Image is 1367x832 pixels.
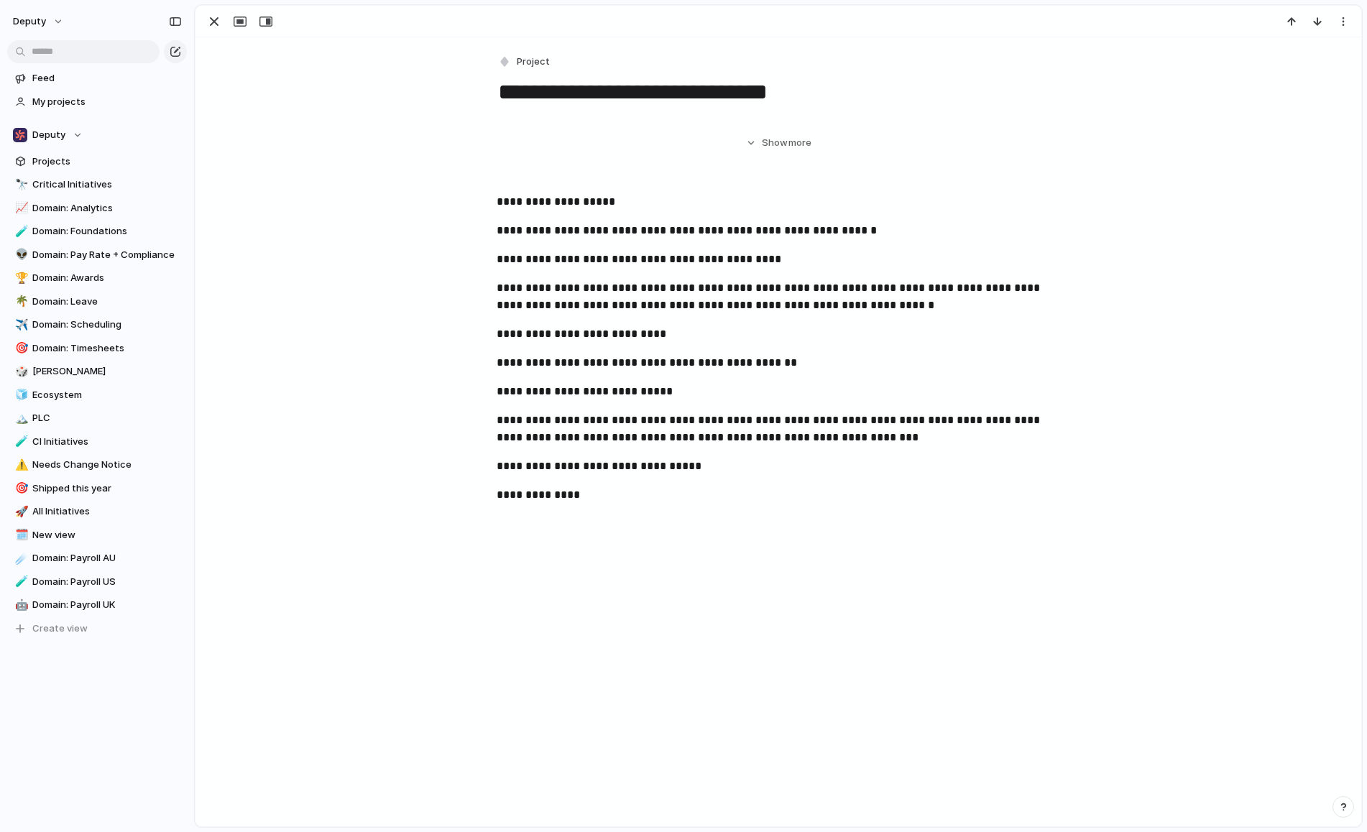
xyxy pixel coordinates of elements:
[32,458,182,472] span: Needs Change Notice
[7,501,187,522] a: 🚀All Initiatives
[15,550,25,567] div: ☄️
[497,130,1060,156] button: Showmore
[15,293,25,310] div: 🌴
[7,338,187,359] a: 🎯Domain: Timesheets
[15,597,25,614] div: 🤖
[13,177,27,192] button: 🔭
[32,575,182,589] span: Domain: Payroll US
[13,341,27,356] button: 🎯
[7,594,187,616] div: 🤖Domain: Payroll UK
[7,267,187,289] a: 🏆Domain: Awards
[15,317,25,333] div: ✈️
[13,458,27,472] button: ⚠️
[6,10,71,33] button: deputy
[13,201,27,216] button: 📈
[13,224,27,239] button: 🧪
[15,387,25,403] div: 🧊
[13,504,27,519] button: 🚀
[13,295,27,309] button: 🌴
[32,295,182,309] span: Domain: Leave
[517,55,550,69] span: Project
[7,571,187,593] a: 🧪Domain: Payroll US
[7,478,187,499] a: 🎯Shipped this year
[7,244,187,266] a: 👽Domain: Pay Rate + Compliance
[32,201,182,216] span: Domain: Analytics
[32,598,182,612] span: Domain: Payroll UK
[15,480,25,496] div: 🎯
[788,136,811,150] span: more
[13,551,27,565] button: ☄️
[15,364,25,380] div: 🎲
[32,388,182,402] span: Ecosystem
[7,221,187,242] a: 🧪Domain: Foundations
[15,340,25,356] div: 🎯
[15,246,25,263] div: 👽
[15,270,25,287] div: 🏆
[13,364,27,379] button: 🎲
[7,174,187,195] a: 🔭Critical Initiatives
[32,364,182,379] span: [PERSON_NAME]
[32,341,182,356] span: Domain: Timesheets
[7,291,187,313] a: 🌴Domain: Leave
[7,547,187,569] a: ☄️Domain: Payroll AU
[32,224,182,239] span: Domain: Foundations
[15,457,25,473] div: ⚠️
[7,407,187,429] a: 🏔️PLC
[13,575,27,589] button: 🧪
[32,318,182,332] span: Domain: Scheduling
[32,621,88,636] span: Create view
[7,314,187,336] a: ✈️Domain: Scheduling
[13,411,27,425] button: 🏔️
[13,528,27,542] button: 🗓️
[13,598,27,612] button: 🤖
[13,318,27,332] button: ✈️
[13,248,27,262] button: 👽
[15,527,25,543] div: 🗓️
[15,177,25,193] div: 🔭
[7,384,187,406] a: 🧊Ecosystem
[15,223,25,240] div: 🧪
[7,124,187,146] button: Deputy
[7,524,187,546] a: 🗓️New view
[13,435,27,449] button: 🧪
[15,573,25,590] div: 🧪
[32,435,182,449] span: CI Initiatives
[7,91,187,113] a: My projects
[32,481,182,496] span: Shipped this year
[32,411,182,425] span: PLC
[32,128,65,142] span: Deputy
[32,271,182,285] span: Domain: Awards
[32,177,182,192] span: Critical Initiatives
[13,481,27,496] button: 🎯
[32,528,182,542] span: New view
[7,198,187,219] a: 📈Domain: Analytics
[13,271,27,285] button: 🏆
[32,95,182,109] span: My projects
[32,71,182,85] span: Feed
[495,52,554,73] button: Project
[15,200,25,216] div: 📈
[7,454,187,476] a: ⚠️Needs Change Notice
[7,431,187,453] a: 🧪CI Initiatives
[762,136,788,150] span: Show
[7,151,187,172] a: Projects
[13,388,27,402] button: 🧊
[13,14,46,29] span: deputy
[7,361,187,382] a: 🎲[PERSON_NAME]
[15,433,25,450] div: 🧪
[32,248,182,262] span: Domain: Pay Rate + Compliance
